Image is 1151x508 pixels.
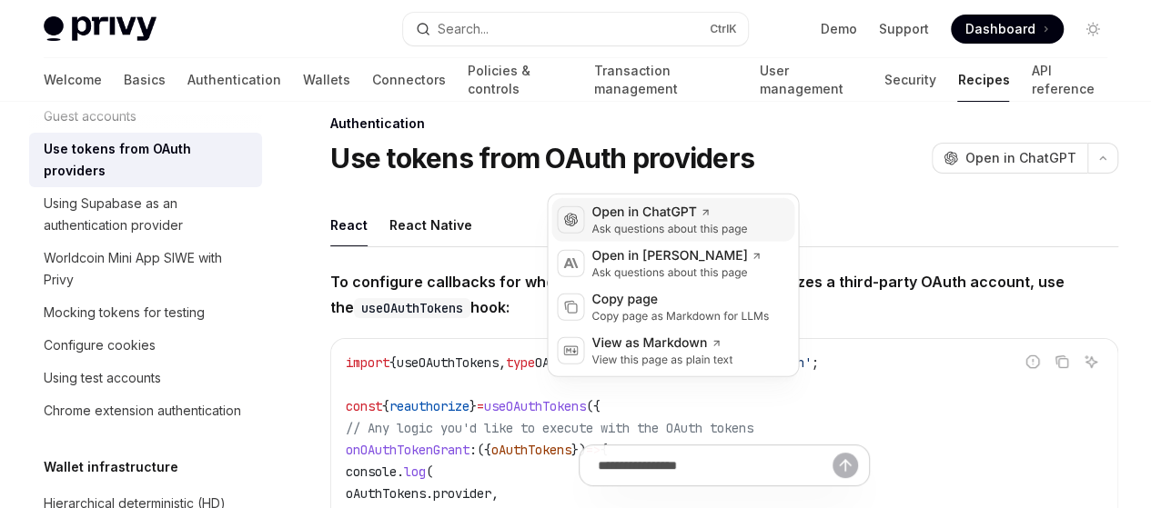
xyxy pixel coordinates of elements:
div: Configure cookies [44,334,156,356]
span: OAuthTokens [535,354,615,371]
input: Ask a question... [598,445,833,485]
button: Ask AI [1079,350,1103,374]
a: Authentication [187,58,281,102]
span: useOAuthTokens [397,354,499,371]
div: Using Supabase as an authentication provider [44,193,251,236]
span: const [346,398,382,414]
span: useOAuthTokens [484,398,586,414]
span: ({ [586,398,601,414]
div: Copy page [591,291,769,309]
button: Copy the contents from the code block [1050,350,1074,374]
div: Authentication [330,115,1118,133]
img: light logo [44,16,156,42]
div: Search... [438,18,489,40]
div: View as Markdown [591,334,732,353]
a: Using test accounts [29,362,262,394]
a: Welcome [44,58,102,102]
div: Worldcoin Mini App SIWE with Privy [44,247,251,291]
span: } [469,398,477,414]
span: = [477,398,484,414]
a: Chrome extension authentication [29,394,262,427]
div: Copy page as Markdown for LLMs [591,309,769,324]
a: Dashboard [951,15,1064,44]
span: ; [812,354,819,371]
span: // Any logic you'd like to execute with the OAuth tokens [346,420,753,436]
div: React Native [389,204,472,246]
span: , [499,354,506,371]
span: reauthorize [389,398,469,414]
a: Using Supabase as an authentication provider [29,187,262,242]
div: View this page as plain text [591,353,732,367]
a: Security [883,58,935,102]
span: import [346,354,389,371]
button: Send message [833,453,858,478]
span: { [382,398,389,414]
a: Recipes [957,58,1009,102]
span: Ctrl K [710,22,737,36]
a: Policies & controls [468,58,571,102]
span: Open in ChatGPT [965,149,1076,167]
a: API reference [1031,58,1107,102]
a: Support [879,20,929,38]
div: Ask questions about this page [591,265,762,280]
a: Transaction management [593,58,737,102]
h5: Wallet infrastructure [44,456,178,478]
span: Dashboard [965,20,1035,38]
a: Configure cookies [29,329,262,362]
div: React [330,204,368,246]
a: Wallets [303,58,350,102]
div: Ask questions about this page [591,222,747,236]
a: Mocking tokens for testing [29,296,262,329]
button: Open search [403,13,748,45]
div: Chrome extension authentication [44,400,241,422]
a: Demo [821,20,857,38]
a: Basics [124,58,166,102]
a: User management [760,58,863,102]
a: Connectors [372,58,446,102]
a: Use tokens from OAuth providers [29,133,262,187]
div: Using test accounts [44,367,161,389]
span: type [506,354,535,371]
a: Worldcoin Mini App SIWE with Privy [29,242,262,296]
button: Report incorrect code [1021,350,1045,374]
span: { [389,354,397,371]
strong: To configure callbacks for whenever a user successfully authorizes a third-party OAuth account, u... [330,273,1065,316]
h1: Use tokens from OAuth providers [330,142,754,174]
button: Open in ChatGPT [932,143,1087,174]
div: Open in [PERSON_NAME] [591,247,762,265]
button: Toggle dark mode [1078,15,1107,44]
div: Use tokens from OAuth providers [44,138,251,182]
div: Open in ChatGPT [591,204,747,222]
code: useOAuthTokens [354,298,470,318]
div: Mocking tokens for testing [44,302,205,324]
